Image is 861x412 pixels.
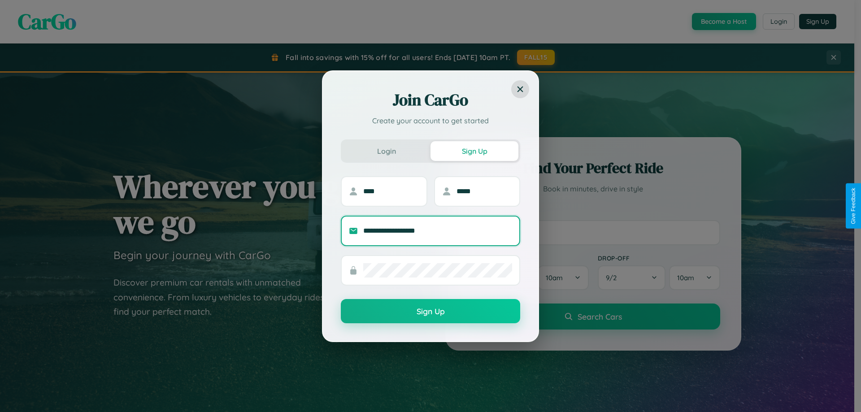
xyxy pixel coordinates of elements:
button: Sign Up [341,299,520,323]
button: Login [343,141,430,161]
button: Sign Up [430,141,518,161]
h2: Join CarGo [341,89,520,111]
p: Create your account to get started [341,115,520,126]
div: Give Feedback [850,188,857,224]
